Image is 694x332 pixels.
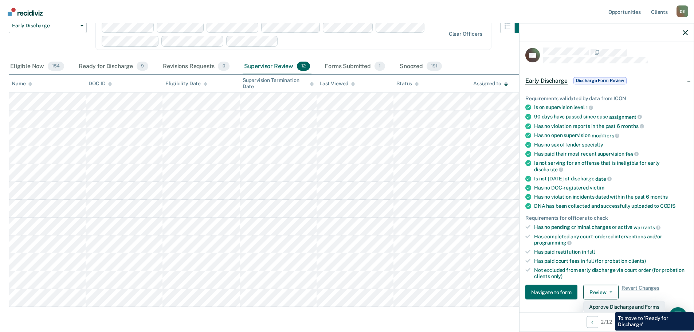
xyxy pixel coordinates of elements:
[534,160,688,172] div: Is not serving for an offense that is ineligible for early
[677,5,688,17] button: Profile dropdown button
[626,151,639,157] span: fee
[398,59,443,75] div: Snoozed
[534,166,563,172] span: discharge
[525,215,688,221] div: Requirements for officers to check
[473,81,507,87] div: Assigned to
[525,95,688,101] div: Requirements validated by data from ICON
[592,132,620,138] span: modifiers
[427,62,442,71] span: 191
[628,258,646,263] span: clients)
[534,203,688,209] div: DNA has been collected and successfully uploaded to
[9,59,66,75] div: Eligible Now
[525,77,568,84] span: Early Discharge
[161,59,231,75] div: Revisions Requests
[534,175,688,182] div: Is not [DATE] of discharge
[12,23,78,29] span: Early Discharge
[622,285,659,300] span: Revert Changes
[582,141,603,147] span: specialty
[650,194,668,200] span: months
[165,81,207,87] div: Eligibility Date
[634,224,660,230] span: warrants
[525,285,577,300] button: Navigate to form
[573,77,627,84] span: Discharge Form Review
[534,258,688,264] div: Has paid court fees in full (for probation
[534,123,688,129] div: Has no violation reports in the past 6
[586,105,593,110] span: 1
[243,59,311,75] div: Supervisor Review
[519,312,694,331] div: 2 / 12
[525,285,580,300] a: Navigate to form link
[534,151,688,157] div: Has paid their most recent supervision
[218,62,229,71] span: 0
[534,113,688,120] div: 90 days have passed since case
[48,62,64,71] span: 154
[590,185,604,191] span: victim
[297,62,310,71] span: 12
[595,176,611,181] span: date
[615,316,627,328] button: Next Opportunity
[534,194,688,200] div: Has no violation incidents dated within the past 6
[449,31,482,37] div: Clear officers
[525,311,688,317] dt: Supervision
[677,5,688,17] div: D B
[669,307,687,325] div: Open Intercom Messenger
[137,62,148,71] span: 9
[621,123,644,129] span: months
[660,203,675,209] span: CODIS
[534,141,688,148] div: Has no sex offender
[534,249,688,255] div: Has paid restitution in
[534,224,688,231] div: Has no pending criminal charges or active
[375,62,385,71] span: 1
[587,249,595,255] span: full
[519,69,694,92] div: Early DischargeDischarge Form Review
[396,81,419,87] div: Status
[89,81,112,87] div: DOC ID
[534,240,572,246] span: programming
[534,104,688,111] div: Is on supervision level
[587,316,598,328] button: Previous Opportunity
[534,132,688,139] div: Has no open supervision
[551,273,562,279] span: only)
[12,81,32,87] div: Name
[534,267,688,279] div: Not excluded from early discharge via court order (for probation clients
[609,114,642,120] span: assignment
[319,81,355,87] div: Last Viewed
[534,233,688,246] div: Has completed any court-ordered interventions and/or
[583,285,619,300] button: Review
[534,185,688,191] div: Has no DOC-registered
[77,59,150,75] div: Ready for Discharge
[8,8,43,16] img: Recidiviz
[323,59,387,75] div: Forms Submitted
[243,77,314,90] div: Supervision Termination Date
[583,301,665,313] button: Approve Discharge and Forms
